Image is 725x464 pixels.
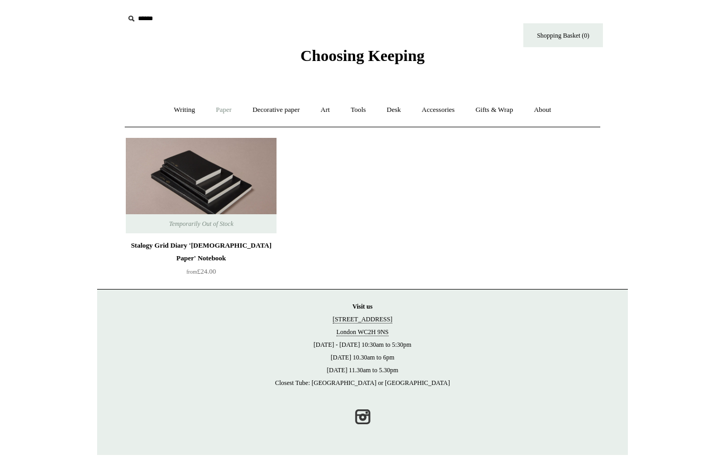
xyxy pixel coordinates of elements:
[126,138,277,233] a: Stalogy Grid Diary 'Bible Paper' Notebook Stalogy Grid Diary 'Bible Paper' Notebook Temporarily O...
[352,303,373,310] strong: Visit us
[126,138,277,233] img: Stalogy Grid Diary 'Bible Paper' Notebook
[311,96,339,124] a: Art
[206,96,241,124] a: Paper
[300,55,425,63] a: Choosing Keeping
[377,96,411,124] a: Desk
[524,96,561,124] a: About
[186,269,197,275] span: from
[523,23,603,47] a: Shopping Basket (0)
[243,96,309,124] a: Decorative paper
[412,96,464,124] a: Accessories
[351,405,374,428] a: Instagram
[158,214,244,233] span: Temporarily Out of Stock
[186,267,216,275] span: £24.00
[108,300,617,389] p: [DATE] - [DATE] 10:30am to 5:30pm [DATE] 10.30am to 6pm [DATE] 11.30am to 5.30pm Closest Tube: [G...
[126,239,277,283] a: Stalogy Grid Diary '[DEMOGRAPHIC_DATA] Paper' Notebook from£24.00
[128,239,274,265] div: Stalogy Grid Diary '[DEMOGRAPHIC_DATA] Paper' Notebook
[300,47,425,64] span: Choosing Keeping
[466,96,523,124] a: Gifts & Wrap
[165,96,205,124] a: Writing
[341,96,376,124] a: Tools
